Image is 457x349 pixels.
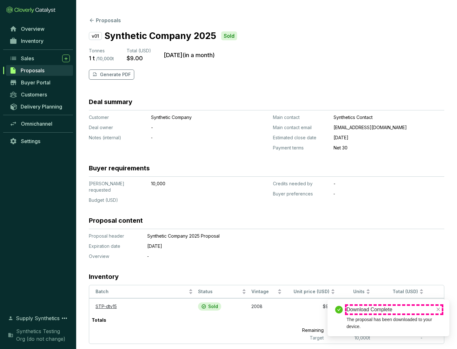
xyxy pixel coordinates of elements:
div: Download Complete [347,306,442,313]
a: Proposals [6,65,73,76]
a: Settings [6,136,73,147]
p: Main contact email [273,124,328,131]
p: Totals [89,314,109,326]
p: Proposal header [89,233,140,239]
span: Synthetics Testing Org (do not change) [16,327,70,343]
span: Settings [21,138,40,144]
td: $9.00 [284,298,338,314]
p: 10,000 [151,181,237,187]
p: Tonnes [89,48,114,54]
span: Status [198,289,241,295]
p: [EMAIL_ADDRESS][DOMAIN_NAME] [334,124,444,131]
p: Synthetic Company 2025 Proposal [147,233,414,239]
td: 1 [338,298,373,314]
p: [DATE] ( in a month ) [164,51,215,59]
th: Vintage [249,285,284,298]
span: Customers [21,91,47,98]
span: Unit price (USD) [294,289,329,294]
span: close [436,307,440,312]
span: Supply Synthetics [16,314,60,322]
a: Sales [6,53,73,64]
p: - [151,124,237,131]
a: Buyer Portal [6,77,73,88]
span: Total (USD) [127,48,151,53]
p: Generate PDF [100,71,131,78]
th: Units [338,285,373,298]
span: Batch [96,289,187,295]
p: Estimated close date [273,135,328,141]
span: Inventory [21,38,43,44]
h3: Buyer requirements [89,164,150,173]
a: Omnichannel [6,118,73,129]
p: 1 t [89,55,95,62]
p: - [334,181,444,187]
p: v01 [89,32,102,40]
button: Generate PDF [89,69,134,80]
p: / 10,000 t [96,56,114,62]
span: Total (USD) [393,289,418,294]
p: Sold [224,33,235,39]
p: Target [274,335,326,341]
p: Overview [89,253,140,260]
span: Overview [21,26,44,32]
a: Overview [6,23,73,34]
span: Delivery Planning [21,103,62,110]
th: Batch [89,285,195,298]
a: STP-dtv15 [96,304,117,309]
p: Credits needed by [273,181,328,187]
a: Delivery Planning [6,101,73,112]
p: Notes (internal) [89,135,146,141]
div: The proposal has been downloaded to your device. [347,316,442,330]
p: Remaining [274,326,326,335]
p: 1 t [326,314,373,326]
span: Units [340,289,365,295]
h3: Inventory [89,272,119,281]
p: Deal owner [89,124,146,131]
p: Main contact [273,114,328,121]
p: ‐ [334,191,444,197]
span: Proposals [21,67,44,74]
p: [PERSON_NAME] requested [89,181,146,193]
p: [DATE] [147,243,414,249]
p: $9.00 [127,55,143,62]
h3: Proposal content [89,216,143,225]
a: Close [435,306,442,313]
p: Net 30 [334,145,444,151]
p: Sold [208,304,218,309]
p: Synthetic Company [151,114,237,121]
button: Proposals [89,16,121,24]
span: Sales [21,55,34,62]
p: ‐ [151,135,237,141]
span: Omnichannel [21,121,52,127]
span: Buyer Portal [21,79,50,86]
p: 10,000 t [326,335,373,341]
a: Inventory [6,36,73,46]
p: Payment terms [273,145,328,151]
p: ‐ [147,253,414,260]
p: Buyer preferences [273,191,328,197]
p: 9,999 t [326,326,373,335]
p: Customer [89,114,146,121]
p: Expiration date [89,243,140,249]
td: $9.00 [373,298,426,314]
span: Vintage [251,289,276,295]
td: 2008 [249,298,284,314]
h3: Deal summary [89,97,132,106]
p: Synthetics Contact [334,114,444,121]
p: [DATE] [334,135,444,141]
a: Customers [6,89,73,100]
p: Synthetic Company 2025 [104,29,216,43]
span: Budget (USD) [89,197,118,203]
span: check-circle [335,306,343,313]
th: Status [195,285,249,298]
